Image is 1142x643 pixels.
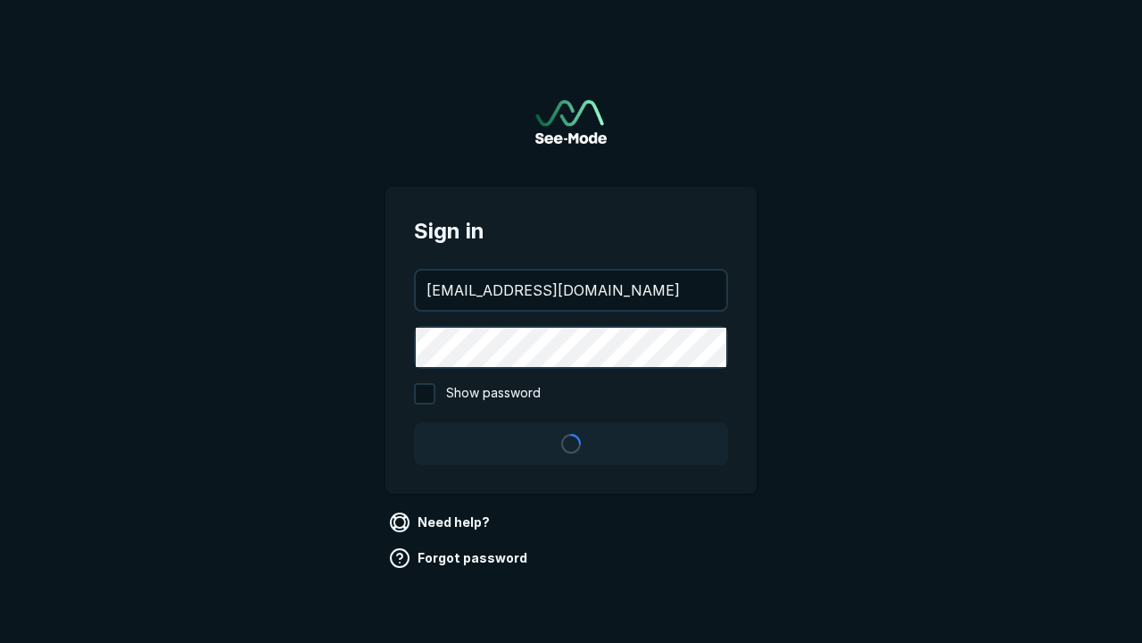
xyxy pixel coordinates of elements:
img: See-Mode Logo [535,100,607,144]
a: Go to sign in [535,100,607,144]
span: Show password [446,383,541,405]
a: Need help? [385,508,497,537]
span: Sign in [414,215,728,247]
input: your@email.com [416,271,726,310]
a: Forgot password [385,544,534,572]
